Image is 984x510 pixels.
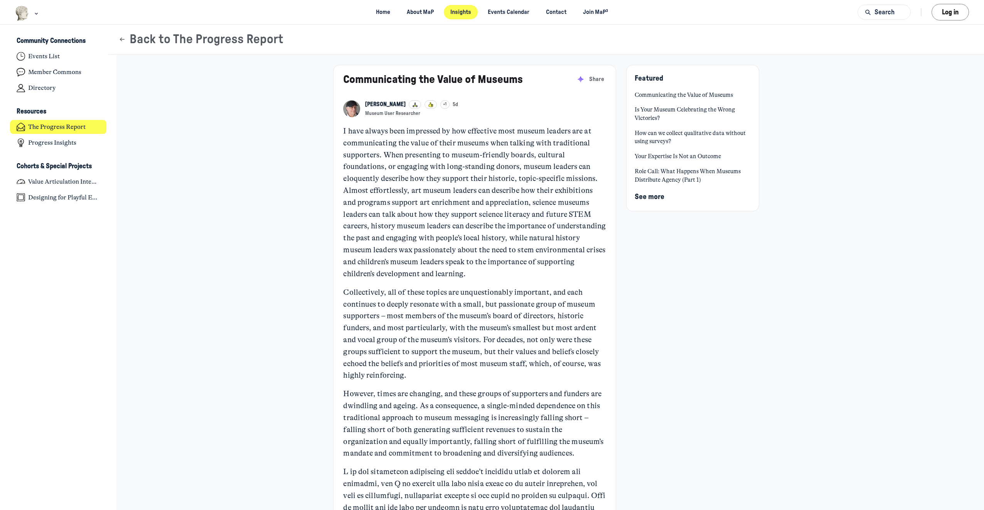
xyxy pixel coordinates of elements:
button: Summarize [575,73,586,85]
a: Insights [444,5,478,19]
button: Museum User Researcher [365,110,420,117]
p: I have always been impressed by how effective most museum leaders are at communicating the value ... [343,125,606,280]
span: See more [635,193,664,201]
a: Communicating the Value of Museums [635,91,750,100]
a: Designing for Playful Engagement [10,190,107,204]
a: Join MaP³ [576,5,615,19]
a: Progress Insights [10,136,107,150]
button: See more [635,191,664,203]
span: Featured [635,75,663,82]
a: View John H Falk profile [343,100,360,117]
button: Share [587,73,606,85]
button: Museums as Progress logo [15,5,40,22]
button: Search [858,5,911,20]
h4: Value Articulation Intensive (Cultural Leadership Lab) [28,178,100,186]
span: Share [589,75,604,84]
a: The Progress Report [10,120,107,134]
h3: Resources [17,108,46,116]
h3: Community Connections [17,37,86,45]
button: Log in [932,4,969,20]
button: Back to The Progress Report [118,32,283,47]
a: How can we collect qualitative data without using surveys? [635,129,750,146]
h4: Events List [28,52,60,60]
h3: Cohorts & Special Projects [17,162,92,171]
a: Member Commons [10,65,107,79]
a: Contact [539,5,573,19]
p: Collectively, all of these topics are unquestionably important, and each continues to deeply reso... [343,287,606,382]
a: Events List [10,49,107,64]
h4: Progress Insights [28,139,76,147]
h4: The Progress Report [28,123,86,131]
a: Role Call: What Happens When Museums Distribute Agency (Part 1) [635,167,750,184]
header: Page Header [108,25,984,55]
a: View John H Falk profile [365,100,406,109]
button: ResourcesCollapse space [10,105,107,118]
button: View John H Falk profile+15dMuseum User Researcher [365,100,458,117]
span: +1 [443,101,447,108]
a: 5d [453,101,458,108]
h4: Designing for Playful Engagement [28,194,100,201]
h4: Directory [28,84,56,92]
h4: Member Commons [28,68,81,76]
a: Your Expertise Is Not an Outcome [635,152,750,161]
a: Is Your Museum Celebrating the Wrong Victories? [635,106,750,122]
a: Events Calendar [481,5,536,19]
a: Value Articulation Intensive (Cultural Leadership Lab) [10,174,107,189]
img: Museums as Progress logo [15,6,29,21]
a: Directory [10,81,107,95]
a: About MaP [400,5,441,19]
a: Home [369,5,397,19]
button: Community ConnectionsCollapse space [10,35,107,48]
button: Cohorts & Special ProjectsCollapse space [10,160,107,173]
p: However, times are changing, and these groups of supporters and funders are dwindling and ageing.... [343,388,606,459]
a: Communicating the Value of Museums [343,74,523,85]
